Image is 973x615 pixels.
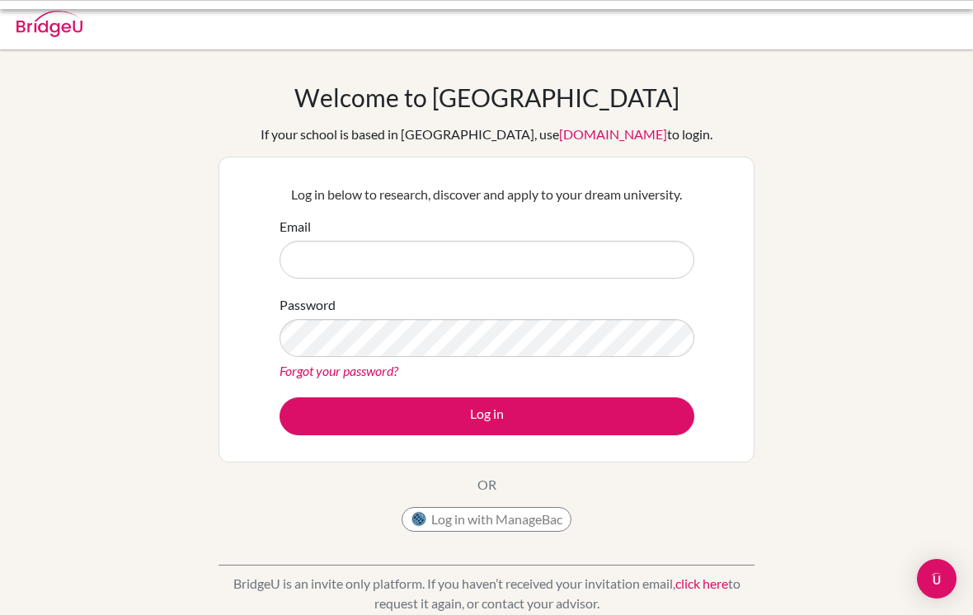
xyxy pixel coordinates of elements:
[280,185,694,204] p: Log in below to research, discover and apply to your dream university.
[280,217,311,237] label: Email
[219,574,754,613] p: BridgeU is an invite only platform. If you haven’t received your invitation email, to request it ...
[294,82,679,112] h1: Welcome to [GEOGRAPHIC_DATA]
[477,475,496,495] p: OR
[280,363,398,378] a: Forgot your password?
[675,575,728,591] a: click here
[16,11,82,37] img: Bridge-U
[917,559,957,599] div: Open Intercom Messenger
[402,507,571,532] button: Log in with ManageBac
[280,295,336,315] label: Password
[280,397,694,435] button: Log in
[559,126,667,142] a: [DOMAIN_NAME]
[261,124,712,144] div: If your school is based in [GEOGRAPHIC_DATA], use to login.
